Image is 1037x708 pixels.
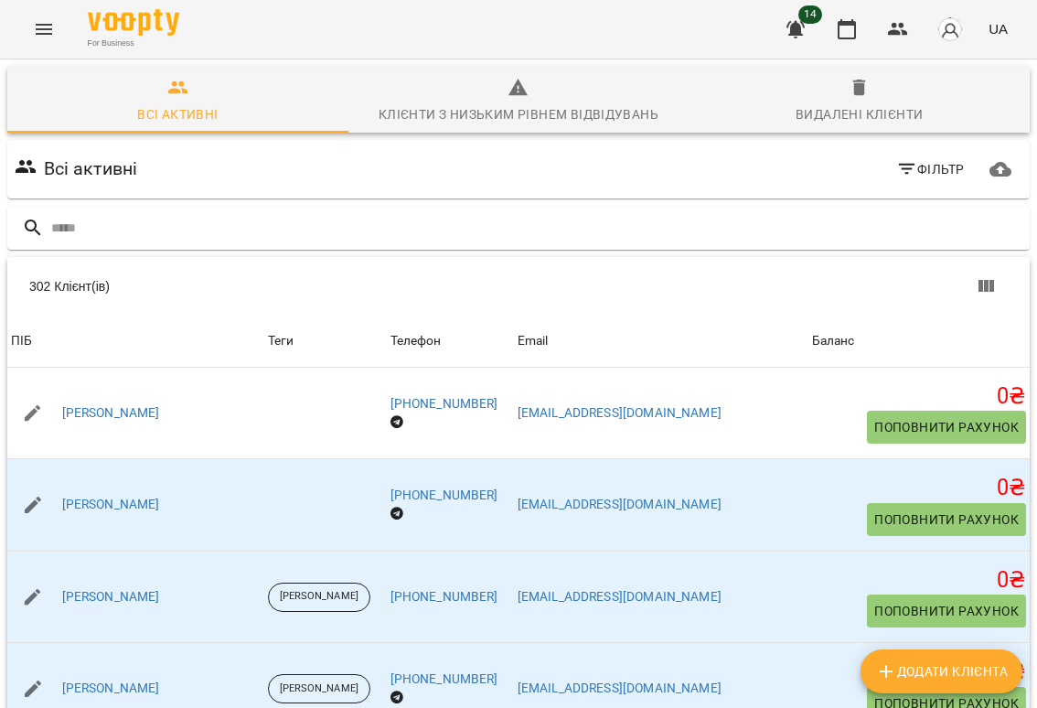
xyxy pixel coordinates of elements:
button: Menu [22,7,66,51]
a: [EMAIL_ADDRESS][DOMAIN_NAME] [518,497,722,511]
div: [PERSON_NAME] [268,583,370,612]
div: Баланс [812,330,855,352]
button: Показати колонки [964,264,1008,308]
span: ПІБ [11,330,261,352]
button: Поповнити рахунок [867,411,1026,444]
span: Поповнити рахунок [874,416,1019,438]
h5: 0 ₴ [812,474,1026,502]
div: Видалені клієнти [796,103,923,125]
div: Sort [11,330,32,352]
img: avatar_s.png [937,16,963,42]
div: Table Toolbar [7,257,1030,316]
div: Телефон [390,330,442,352]
div: Всі активні [137,103,218,125]
a: [PERSON_NAME] [62,680,160,698]
div: 302 Клієнт(ів) [29,277,537,295]
a: [PHONE_NUMBER] [390,589,498,604]
a: [PERSON_NAME] [62,404,160,423]
img: Voopty Logo [88,9,179,36]
span: Додати клієнта [875,660,1008,682]
button: Додати клієнта [861,649,1022,693]
a: [PERSON_NAME] [62,496,160,514]
button: Поповнити рахунок [867,503,1026,536]
h6: Всі активні [44,155,138,183]
div: Клієнти з низьким рівнем відвідувань [379,103,658,125]
button: Поповнити рахунок [867,595,1026,628]
a: [PHONE_NUMBER] [390,488,498,502]
a: [EMAIL_ADDRESS][DOMAIN_NAME] [518,681,722,695]
a: [PHONE_NUMBER] [390,396,498,411]
div: Email [518,330,549,352]
div: Sort [518,330,549,352]
h5: 0 ₴ [812,566,1026,595]
span: Фільтр [896,158,965,180]
button: UA [981,12,1015,46]
span: Баланс [812,330,1026,352]
span: Поповнити рахунок [874,509,1019,531]
span: Телефон [390,330,510,352]
div: ПІБ [11,330,32,352]
span: For Business [88,38,179,49]
div: Теги [268,330,383,352]
a: [PERSON_NAME] [62,588,160,606]
span: Поповнити рахунок [874,600,1019,622]
h5: 0 ₴ [812,382,1026,411]
a: [PHONE_NUMBER] [390,671,498,686]
span: 14 [798,5,822,24]
p: [PERSON_NAME] [280,589,358,605]
a: [EMAIL_ADDRESS][DOMAIN_NAME] [518,589,722,604]
a: [EMAIL_ADDRESS][DOMAIN_NAME] [518,405,722,420]
button: Фільтр [889,153,972,186]
h5: 0 ₴ [812,658,1026,686]
span: Email [518,330,805,352]
span: UA [989,19,1008,38]
div: [PERSON_NAME] [268,674,370,703]
p: [PERSON_NAME] [280,681,358,697]
div: Sort [390,330,442,352]
div: Sort [812,330,855,352]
